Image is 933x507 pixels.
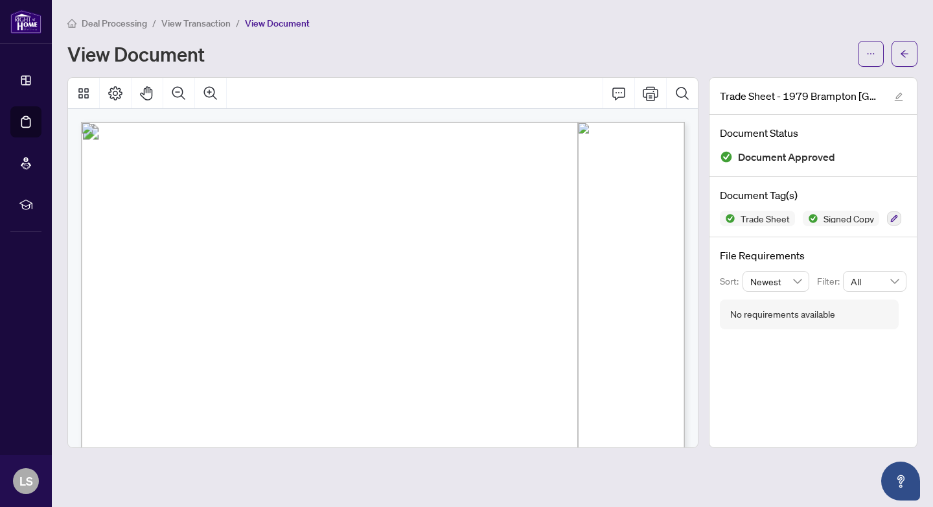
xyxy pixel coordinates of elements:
[720,187,906,203] h4: Document Tag(s)
[881,462,920,501] button: Open asap
[245,18,310,29] span: View Document
[730,307,835,322] div: No requirements available
[236,16,240,30] li: /
[735,214,795,223] span: Trade Sheet
[720,125,906,141] h4: Document Status
[152,16,156,30] li: /
[10,10,41,34] img: logo
[851,272,899,291] span: All
[750,272,802,291] span: Newest
[19,472,33,490] span: LS
[67,43,205,64] h1: View Document
[720,248,906,263] h4: File Requirements
[161,18,231,29] span: View Transaction
[894,92,903,101] span: edit
[866,49,875,58] span: ellipsis
[817,274,843,289] p: Filter:
[738,148,835,166] span: Document Approved
[900,49,909,58] span: arrow-left
[720,150,733,163] img: Document Status
[82,18,147,29] span: Deal Processing
[720,88,882,104] span: Trade Sheet - 1979 Brampton [GEOGRAPHIC_DATA]pdf
[67,19,76,28] span: home
[720,211,735,226] img: Status Icon
[818,214,879,223] span: Signed Copy
[803,211,818,226] img: Status Icon
[720,274,743,289] p: Sort:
